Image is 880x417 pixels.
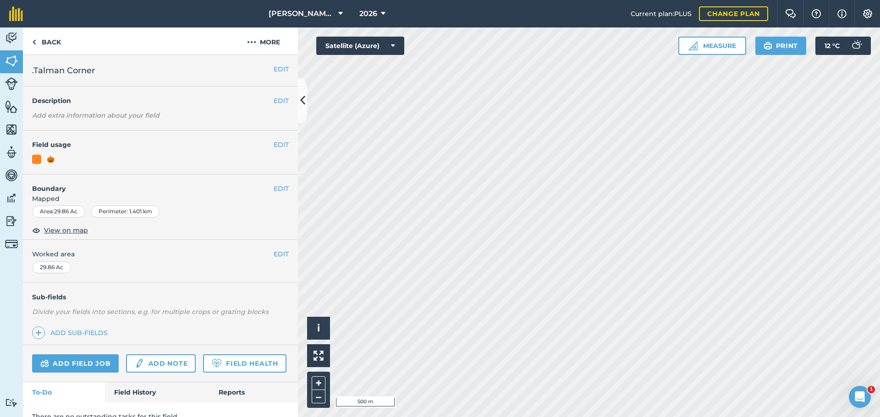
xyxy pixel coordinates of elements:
[631,9,692,19] span: Current plan : PLUS
[203,354,286,373] a: Field Health
[134,358,144,369] img: svg+xml;base64,PD94bWwgdmVyc2lvbj0iMS4wIiBlbmNvZGluZz0idXRmLTgiPz4KPCEtLSBHZW5lcmF0b3I6IEFkb2JlIE...
[316,37,404,55] button: Satellite (Azure)
[274,96,289,106] button: EDIT
[32,354,119,373] a: Add field job
[44,225,88,235] span: View on map
[5,168,18,182] img: svg+xml;base64,PD94bWwgdmVyc2lvbj0iMS4wIiBlbmNvZGluZz0idXRmLTgiPz4KPCEtLSBHZW5lcmF0b3I6IEFkb2JlIE...
[312,376,325,390] button: +
[23,174,274,194] h4: Boundary
[699,6,768,21] a: Change plan
[40,358,49,369] img: svg+xml;base64,PD94bWwgdmVyc2lvbj0iMS4wIiBlbmNvZGluZz0idXRmLTgiPz4KPCEtLSBHZW5lcmF0b3I6IEFkb2JlIE...
[5,31,18,45] img: svg+xml;base64,PD94bWwgdmVyc2lvbj0iMS4wIiBlbmNvZGluZz0idXRmLTgiPz4KPCEtLSBHZW5lcmF0b3I6IEFkb2JlIE...
[23,292,298,302] h4: Sub-fields
[5,398,18,407] img: svg+xml;base64,PD94bWwgdmVyc2lvbj0iMS4wIiBlbmNvZGluZz0idXRmLTgiPz4KPCEtLSBHZW5lcmF0b3I6IEFkb2JlIE...
[32,37,36,48] img: svg+xml;base64,PHN2ZyB4bWxucz0iaHR0cDovL3d3dy53My5vcmcvMjAwMC9zdmciIHdpZHRoPSI5IiBoZWlnaHQ9IjI0Ii...
[274,140,289,150] button: EDIT
[688,41,698,50] img: Ruler icon
[313,351,324,361] img: Four arrows, one pointing top left, one top right, one bottom right and the last bottom left
[32,140,274,150] h4: Field usage
[23,382,105,402] a: To-Do
[247,37,256,48] img: svg+xml;base64,PHN2ZyB4bWxucz0iaHR0cDovL3d3dy53My5vcmcvMjAwMC9zdmciIHdpZHRoPSIyMCIgaGVpZ2h0PSIyNC...
[5,54,18,68] img: svg+xml;base64,PHN2ZyB4bWxucz0iaHR0cDovL3d3dy53My5vcmcvMjAwMC9zdmciIHdpZHRoPSI1NiIgaGVpZ2h0PSI2MC...
[811,9,822,18] img: A question mark icon
[274,64,289,74] button: EDIT
[274,249,289,259] button: EDIT
[209,382,298,402] a: Reports
[35,327,42,338] img: svg+xml;base64,PHN2ZyB4bWxucz0iaHR0cDovL3d3dy53My5vcmcvMjAwMC9zdmciIHdpZHRoPSIxNCIgaGVpZ2h0PSIyNC...
[126,354,196,373] a: Add note
[23,27,70,54] a: Back
[91,206,160,217] div: Perimeter : 1.401 km
[815,37,871,55] button: 12 °C
[849,386,871,408] iframe: Intercom live chat
[32,111,159,119] em: Add extra information about your field
[825,37,840,55] span: 12 ° C
[32,326,111,339] a: Add sub-fields
[47,154,55,164] div: 🎃
[32,225,40,236] img: svg+xml;base64,PHN2ZyB4bWxucz0iaHR0cDovL3d3dy53My5vcmcvMjAwMC9zdmciIHdpZHRoPSIxOCIgaGVpZ2h0PSIyNC...
[307,317,330,340] button: i
[312,390,325,403] button: –
[5,146,18,159] img: svg+xml;base64,PD94bWwgdmVyc2lvbj0iMS4wIiBlbmNvZGluZz0idXRmLTgiPz4KPCEtLSBHZW5lcmF0b3I6IEFkb2JlIE...
[5,123,18,136] img: svg+xml;base64,PHN2ZyB4bWxucz0iaHR0cDovL3d3dy53My5vcmcvMjAwMC9zdmciIHdpZHRoPSI1NiIgaGVpZ2h0PSI2MC...
[269,8,335,19] span: [PERSON_NAME] Family Farms
[785,9,796,18] img: Two speech bubbles overlapping with the left bubble in the forefront
[5,214,18,228] img: svg+xml;base64,PD94bWwgdmVyc2lvbj0iMS4wIiBlbmNvZGluZz0idXRmLTgiPz4KPCEtLSBHZW5lcmF0b3I6IEFkb2JlIE...
[5,238,18,250] img: svg+xml;base64,PD94bWwgdmVyc2lvbj0iMS4wIiBlbmNvZGluZz0idXRmLTgiPz4KPCEtLSBHZW5lcmF0b3I6IEFkb2JlIE...
[32,249,289,259] span: Worked area
[868,386,875,393] span: 1
[5,100,18,114] img: svg+xml;base64,PHN2ZyB4bWxucz0iaHR0cDovL3d3dy53My5vcmcvMjAwMC9zdmciIHdpZHRoPSI1NiIgaGVpZ2h0PSI2MC...
[5,77,18,90] img: svg+xml;base64,PD94bWwgdmVyc2lvbj0iMS4wIiBlbmNvZGluZz0idXRmLTgiPz4KPCEtLSBHZW5lcmF0b3I6IEFkb2JlIE...
[764,40,772,51] img: svg+xml;base64,PHN2ZyB4bWxucz0iaHR0cDovL3d3dy53My5vcmcvMjAwMC9zdmciIHdpZHRoPSIxOSIgaGVpZ2h0PSIyNC...
[32,206,85,217] div: Area : 29.86 Ac
[105,382,209,402] a: Field History
[317,322,320,334] span: i
[32,96,289,106] h4: Description
[32,225,88,236] button: View on map
[32,261,71,273] div: 29.86 Ac
[755,37,807,55] button: Print
[5,191,18,205] img: svg+xml;base64,PD94bWwgdmVyc2lvbj0iMS4wIiBlbmNvZGluZz0idXRmLTgiPz4KPCEtLSBHZW5lcmF0b3I6IEFkb2JlIE...
[229,27,298,54] button: More
[32,308,269,316] em: Divide your fields into sections, e.g. for multiple crops or grazing blocks
[862,9,873,18] img: A cog icon
[847,37,865,55] img: svg+xml;base64,PD94bWwgdmVyc2lvbj0iMS4wIiBlbmNvZGluZz0idXRmLTgiPz4KPCEtLSBHZW5lcmF0b3I6IEFkb2JlIE...
[359,8,377,19] span: 2026
[23,194,298,204] span: Mapped
[32,64,95,77] span: .Talman Corner
[678,37,746,55] button: Measure
[837,8,847,19] img: svg+xml;base64,PHN2ZyB4bWxucz0iaHR0cDovL3d3dy53My5vcmcvMjAwMC9zdmciIHdpZHRoPSIxNyIgaGVpZ2h0PSIxNy...
[9,6,23,21] img: fieldmargin Logo
[274,184,289,194] button: EDIT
